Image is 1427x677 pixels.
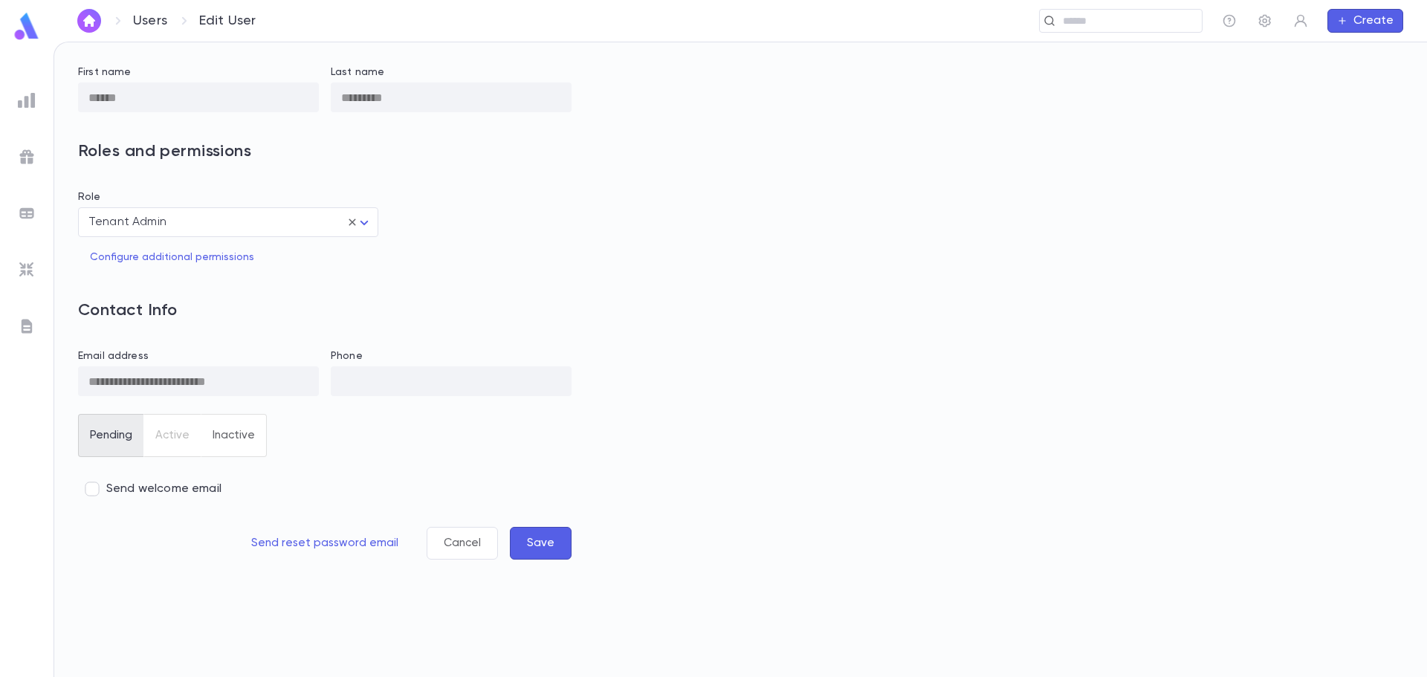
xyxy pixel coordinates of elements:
a: Users [133,13,167,29]
label: Phone [331,350,363,362]
label: Role [78,191,101,203]
label: Last name [331,66,384,78]
button: Configure additional permissions [78,243,266,271]
button: Create [1327,9,1403,33]
div: Tenant Admin [78,208,378,237]
button: Pending [78,414,144,457]
img: home_white.a664292cf8c1dea59945f0da9f25487c.svg [80,15,98,27]
h6: Roles and permissions [78,130,572,173]
h6: Contact Info [78,289,572,332]
img: campaigns_grey.99e729a5f7ee94e3726e6486bddda8f1.svg [18,148,36,166]
span: Send welcome email [106,482,221,496]
img: imports_grey.530a8a0e642e233f2baf0ef88e8c9fcb.svg [18,261,36,279]
label: Email address [78,350,149,362]
img: logo [12,12,42,41]
label: First name [78,66,131,78]
button: Cancel [427,527,498,560]
button: Inactive [201,414,267,457]
button: Send reset password email [235,527,415,560]
img: batches_grey.339ca447c9d9533ef1741baa751efc33.svg [18,204,36,222]
button: Save [510,527,572,560]
p: Edit User [199,13,256,29]
img: reports_grey.c525e4749d1bce6a11f5fe2a8de1b229.svg [18,91,36,109]
img: letters_grey.7941b92b52307dd3b8a917253454ce1c.svg [18,317,36,335]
